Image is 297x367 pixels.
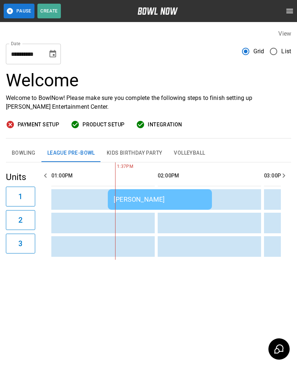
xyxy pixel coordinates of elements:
button: League Pre-Bowl [41,144,101,162]
h6: 2 [18,214,22,226]
label: View [278,30,291,37]
button: Volleyball [168,144,211,162]
h6: 3 [18,238,22,249]
h3: Welcome [6,70,291,91]
p: Welcome to BowlNow! Please make sure you complete the following steps to finish setting up [PERSO... [6,94,291,111]
button: 2 [6,210,35,230]
button: Choose date, selected date is Oct 9, 2025 [45,47,60,61]
div: inventory tabs [6,144,291,162]
img: logo [137,7,178,15]
button: Pause [4,4,34,18]
button: Bowling [6,144,41,162]
h6: 1 [18,191,22,202]
span: List [281,47,291,56]
span: Integration [148,120,182,129]
div: [PERSON_NAME] [114,195,206,203]
button: Kids Birthday Party [101,144,168,162]
span: 1:37PM [115,163,117,170]
button: open drawer [282,4,297,18]
span: Grid [253,47,264,56]
button: Create [37,4,61,18]
button: 3 [6,234,35,253]
h5: Units [6,171,35,183]
th: 01:00PM [51,165,155,186]
button: 1 [6,187,35,206]
span: Payment Setup [18,120,59,129]
span: Product Setup [82,120,124,129]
